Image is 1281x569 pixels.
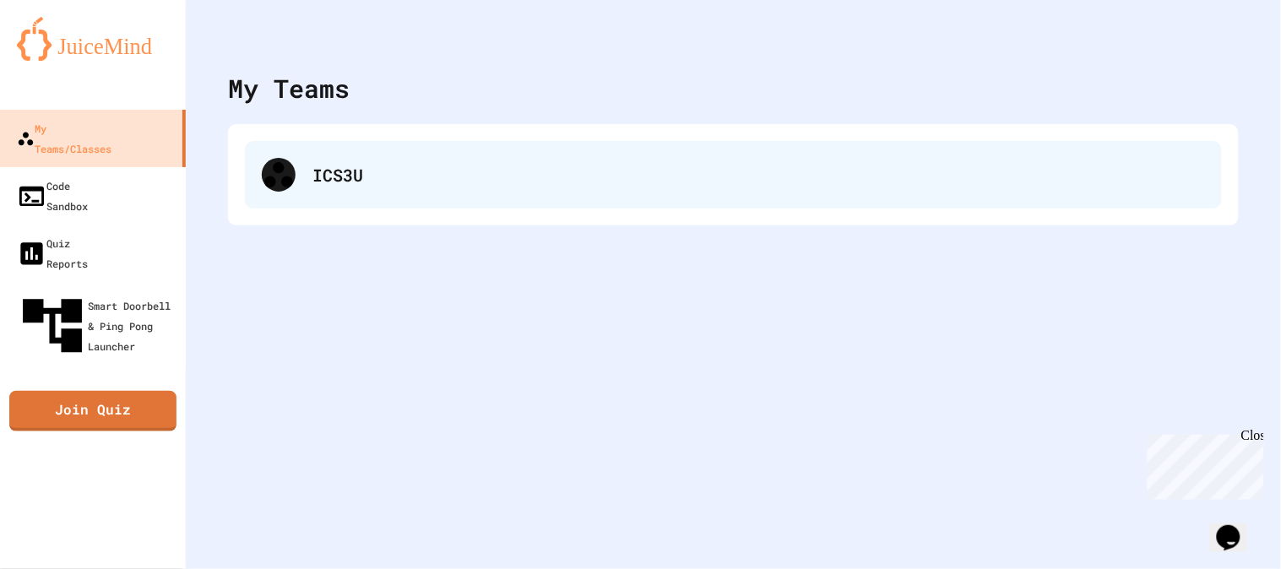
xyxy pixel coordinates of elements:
[312,162,1205,187] div: ICS3U
[228,69,350,107] div: My Teams
[7,7,117,107] div: Chat with us now!Close
[245,141,1222,209] div: ICS3U
[17,118,111,159] div: My Teams/Classes
[9,391,176,431] a: Join Quiz
[1141,428,1264,500] iframe: chat widget
[17,233,88,274] div: Quiz Reports
[17,176,88,216] div: Code Sandbox
[17,17,169,61] img: logo-orange.svg
[17,290,179,361] div: Smart Doorbell & Ping Pong Launcher
[1210,501,1264,552] iframe: chat widget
